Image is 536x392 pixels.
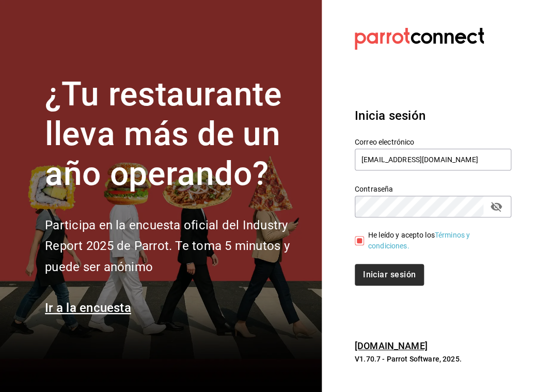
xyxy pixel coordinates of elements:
[355,354,511,364] p: V1.70.7 - Parrot Software, 2025.
[368,230,503,252] div: He leído y acepto los
[45,215,309,278] h2: Participa en la encuesta oficial del Industry Report 2025 de Parrot. Te toma 5 minutos y puede se...
[355,264,424,286] button: Iniciar sesión
[45,301,131,315] a: Ir a la encuesta
[355,340,428,351] a: [DOMAIN_NAME]
[355,138,511,146] label: Correo electrónico
[45,75,309,194] h1: ¿Tu restaurante lleva más de un año operando?
[355,149,511,170] input: Ingresa tu correo electrónico
[355,185,511,193] label: Contraseña
[487,198,505,215] button: passwordField
[355,106,511,125] h3: Inicia sesión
